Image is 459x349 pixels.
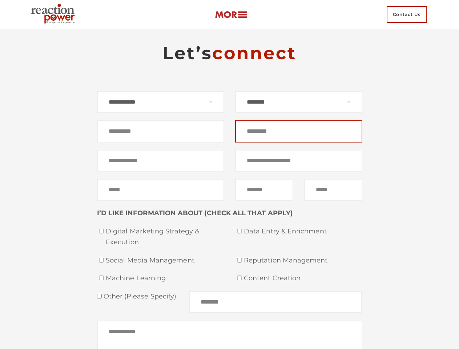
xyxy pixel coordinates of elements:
span: Digital Marketing Strategy & Execution [106,226,224,248]
span: Content Creation [244,273,362,284]
span: Contact Us [387,6,427,23]
span: connect [212,43,297,64]
span: Reputation Management [244,255,362,266]
img: Executive Branding | Personal Branding Agency [28,1,81,28]
span: Social Media Management [106,255,224,266]
span: Data Entry & Enrichment [244,226,362,237]
h2: Let’s [97,42,362,64]
span: Other (please specify) [102,292,177,300]
img: more-btn.png [215,11,247,19]
strong: I’D LIKE INFORMATION ABOUT (CHECK ALL THAT APPLY) [97,209,293,217]
span: Machine Learning [106,273,224,284]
